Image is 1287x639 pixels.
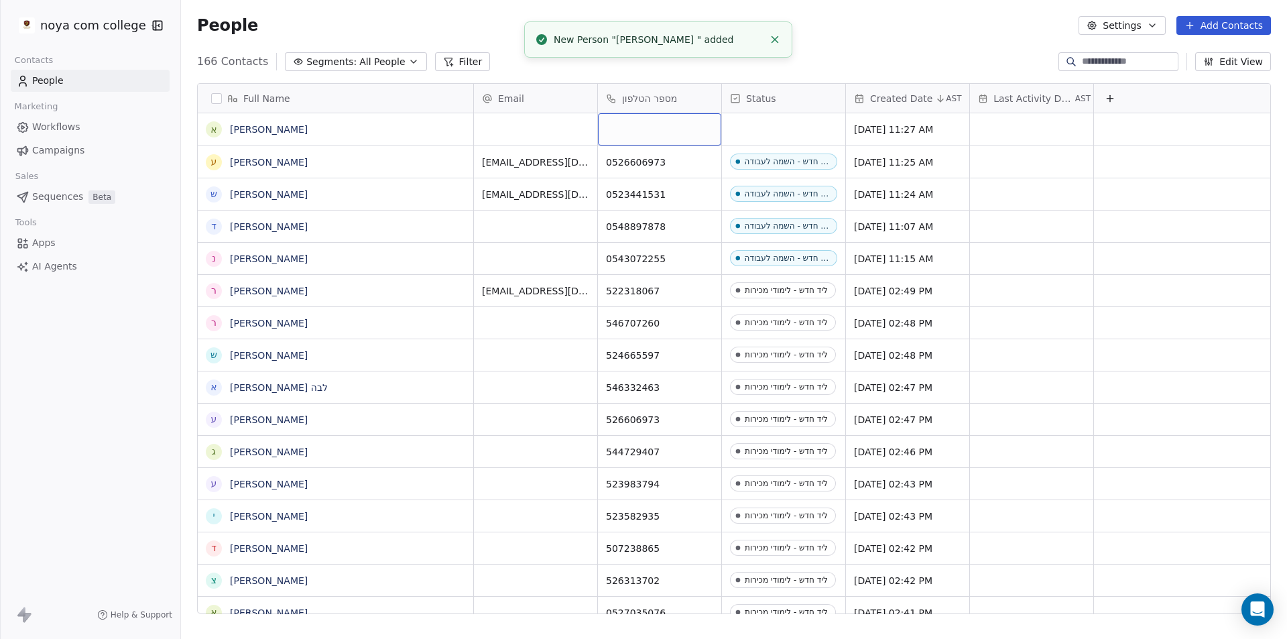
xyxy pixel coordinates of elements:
span: People [32,74,64,88]
div: ליד חדש - לימודי מכירות [745,511,828,520]
div: א [210,123,217,137]
div: ש [210,348,217,362]
a: [PERSON_NAME] [230,221,308,232]
a: Apps [11,232,170,254]
a: Campaigns [11,139,170,162]
div: ליד חדש - לימודי מכירות [745,447,828,456]
div: ליד חדש - לימודי מכירות [745,350,828,359]
span: [EMAIL_ADDRESS][DOMAIN_NAME] [482,156,589,169]
span: Beta [88,190,115,204]
div: Full Name [198,84,473,113]
span: [DATE] 11:15 AM [854,252,961,266]
span: Status [746,92,776,105]
a: [PERSON_NAME] [230,607,308,618]
a: [PERSON_NAME] [230,511,308,522]
span: 0527035076 [606,606,713,620]
button: noya com college [16,14,143,37]
div: ד [211,541,217,555]
div: ש [210,187,217,201]
img: %C3%97%C2%9C%C3%97%C2%95%C3%97%C2%92%C3%97%C2%95%20%C3%97%C2%9E%C3%97%C2%9B%C3%97%C2%9C%C3%97%C2%... [19,17,35,34]
div: ר [211,284,217,298]
span: noya com college [40,17,146,34]
div: Created DateAST [846,84,969,113]
div: grid [474,113,1272,614]
a: [PERSON_NAME] [230,253,308,264]
div: ליד חדש - לימודי מכירות [745,543,828,553]
span: [DATE] 02:46 PM [854,445,961,459]
span: AST [1075,93,1091,104]
a: People [11,70,170,92]
span: [EMAIL_ADDRESS][DOMAIN_NAME] [482,284,589,298]
a: [PERSON_NAME] [230,575,308,586]
div: New Person "[PERSON_NAME] " added [554,33,763,47]
div: ר [211,316,217,330]
a: [PERSON_NAME] [230,543,308,554]
span: [DATE] 02:42 PM [854,542,961,555]
div: ליד חדש - השמה לעבודה [745,189,829,198]
span: 546707260 [606,316,713,330]
a: Workflows [11,116,170,138]
a: Help & Support [97,609,172,620]
a: [PERSON_NAME] [230,350,308,361]
span: [DATE] 02:41 PM [854,606,961,620]
a: [PERSON_NAME] [230,286,308,296]
span: People [197,15,258,36]
div: נ [212,251,216,266]
span: Segments: [306,55,357,69]
a: [PERSON_NAME] [230,447,308,457]
div: ליד חדש - לימודי מכירות [745,607,828,617]
div: צ [211,573,217,587]
span: Created Date [870,92,932,105]
a: [PERSON_NAME] [230,318,308,329]
button: Edit View [1195,52,1271,71]
span: Sales [9,166,44,186]
div: ע [211,412,217,426]
span: AI Agents [32,259,77,274]
button: Add Contacts [1176,16,1271,35]
a: [PERSON_NAME] [230,157,308,168]
div: Email [474,84,597,113]
div: י [212,509,214,523]
div: ליד חדש - לימודי מכירות [745,414,828,424]
span: Email [498,92,524,105]
span: Full Name [243,92,290,105]
div: ג [212,445,216,459]
div: ליד חדש - לימודי מכירות [745,575,828,585]
span: 546332463 [606,381,713,394]
div: ליד חדש - השמה לעבודה [745,221,829,231]
a: [PERSON_NAME] [230,414,308,425]
div: ליד חדש - לימודי מכירות [745,286,828,295]
div: ליד חדש - לימודי מכירות [745,382,828,392]
div: Status [722,84,845,113]
button: Filter [435,52,491,71]
span: [DATE] 02:47 PM [854,381,961,394]
a: AI Agents [11,255,170,278]
span: Workflows [32,120,80,134]
span: Last Activity Date [993,92,1072,105]
span: Tools [9,213,42,233]
span: [DATE] 11:27 AM [854,123,961,136]
span: [DATE] 11:07 AM [854,220,961,233]
span: 0548897878 [606,220,713,233]
span: [DATE] 02:49 PM [854,284,961,298]
span: All People [359,55,405,69]
span: [EMAIL_ADDRESS][DOMAIN_NAME] [482,188,589,201]
div: ד [211,219,217,233]
a: SequencesBeta [11,186,170,208]
span: 544729407 [606,445,713,459]
div: ליד חדש - לימודי מכירות [745,479,828,488]
span: מספר הטלפון [622,92,677,105]
button: Settings [1079,16,1165,35]
span: Marketing [9,97,64,117]
div: ע [211,477,217,491]
div: א [210,605,217,620]
span: [DATE] 11:25 AM [854,156,961,169]
span: 523582935 [606,510,713,523]
a: [PERSON_NAME] לבה [230,382,328,393]
span: Campaigns [32,143,84,158]
span: [DATE] 02:47 PM [854,413,961,426]
div: grid [198,113,474,614]
span: 523983794 [606,477,713,491]
span: [DATE] 02:48 PM [854,349,961,362]
span: [DATE] 02:43 PM [854,510,961,523]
